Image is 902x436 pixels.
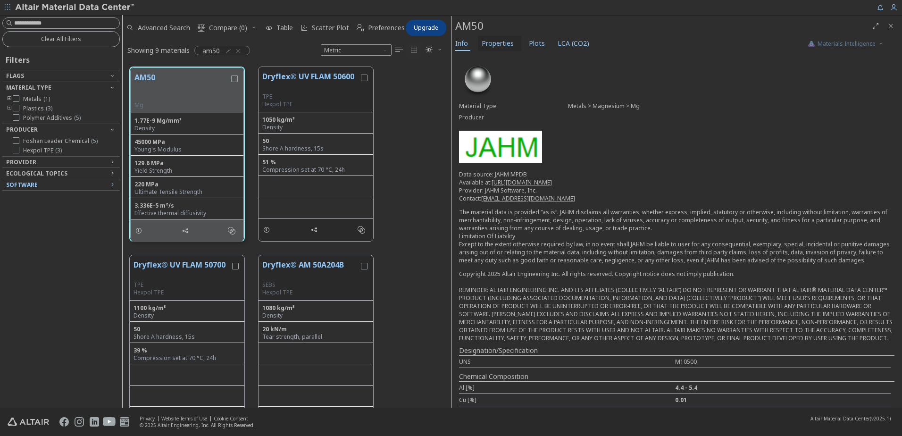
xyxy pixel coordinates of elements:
div: SEBS [262,281,359,289]
img: AI Copilot [808,40,815,48]
div: Tear strength, parallel [262,333,369,341]
button: Close [883,18,898,34]
i: toogle group [6,95,13,103]
div: Metals > Magnesium > Mg [568,102,894,110]
div: 20 kN/m [262,326,369,333]
div: Density [134,312,241,319]
button: Share [306,220,326,239]
button: AI CopilotMaterials Intelligence [798,36,893,52]
div: Designation/Specification [459,346,894,355]
div: UNS [459,358,675,366]
i:  [228,227,235,235]
div: 4.4 - 5.4 [675,384,891,392]
div: 220 MPa [134,181,240,188]
i: toogle group [6,105,13,112]
i:  [358,226,365,234]
button: Dryflex® AM 50A204B [262,259,359,281]
div: Material Type [459,102,568,110]
img: Logo - Provider [459,131,542,163]
div: M10500 [675,358,891,366]
i:  [198,24,205,32]
div: grid [123,60,451,408]
button: Details [131,221,150,240]
span: Table [276,25,293,31]
div: Showing 9 materials [127,46,190,55]
span: Materials Intelligence [818,40,876,48]
span: Metals [23,95,50,103]
span: Plots [529,36,545,51]
i:  [357,24,364,32]
button: Table View [392,42,407,58]
img: Altair Material Data Center [15,3,135,12]
button: Flags [2,70,120,82]
button: Software [2,179,120,191]
div: Unit System [321,44,392,56]
div: 0.01 [675,396,891,404]
span: Producer [6,126,38,134]
span: Metric [321,44,392,56]
button: Dryflex® UV FLAM 50700 [134,259,230,281]
div: Yield Strength [134,167,240,175]
span: ( 5 ) [91,137,98,145]
span: am50 [202,46,220,55]
div: 50 [134,326,241,333]
i:  [395,46,403,54]
button: Share [177,221,197,240]
a: [EMAIL_ADDRESS][DOMAIN_NAME] [481,194,575,202]
button: Similar search [224,221,243,240]
div: Effective thermal diffusivity [134,210,240,217]
p: Data source: JAHM MPDB Available at: Provider: JAHM Software, Inc. Contact: [459,170,894,202]
span: ( 5 ) [74,114,81,122]
div: Density [262,124,369,131]
span: Material Type [6,84,51,92]
span: Info [455,36,468,51]
div: Shore A hardness, 15s [134,333,241,341]
div: 1.77E-9 Mg/mm³ [134,117,240,125]
a: Cookie Consent [214,415,248,422]
span: Altair Material Data Center [810,415,870,422]
div: 50 [262,137,369,145]
i:  [410,46,418,54]
button: Clear All Filters [2,31,120,47]
span: ( 3 ) [55,146,62,154]
div: Filters [2,47,34,70]
span: Properties [482,36,514,51]
div: 129.6 MPa [134,159,240,167]
div: Young's Modulus [134,146,240,153]
span: Scatter Plot [312,25,349,31]
button: Material Type [2,82,120,93]
div: Mg [134,101,229,109]
div: Density [262,312,369,319]
span: Compare (0) [209,25,247,31]
img: Altair Engineering [8,418,49,426]
div: Cu [%] [459,396,675,404]
span: Provider [6,158,36,166]
div: Ultimate Tensile Strength [134,188,240,196]
div: Compression set at 70 °C, 24h [262,166,369,174]
button: Ecological Topics [2,168,120,179]
span: Polymer Additives [23,114,81,122]
p: Hexpol TPE [262,289,359,296]
button: Provider [2,157,120,168]
span: Ecological Topics [6,169,67,177]
span: Foshan Leader Chemical [23,137,98,145]
div: TPE [262,93,359,101]
p: The material data is provided “as is“. JAHM disclaims all warranties, whether express, implied, s... [459,208,894,264]
span: Software [6,181,38,189]
div: 45000 MPa [134,138,240,146]
button: Similar search [353,220,373,239]
div: 1080 kg/m³ [262,304,369,312]
p: Hexpol TPE [134,289,230,296]
span: Hexpol TPE [23,147,62,154]
button: Upgrade [406,20,446,36]
button: AM50 [134,72,229,101]
div: Compression set at 70 °C, 24h [134,354,241,362]
div: 1100 kg/m³ [134,304,241,312]
span: Flags [6,72,24,80]
div: Al [%] [459,384,675,392]
div: 1050 kg/m³ [262,116,369,124]
div: © 2025 Altair Engineering, Inc. All Rights Reserved. [140,422,255,428]
p: Hexpol TPE [262,101,359,108]
div: 39 % [134,347,241,354]
div: Shore A hardness, 15s [262,145,369,152]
